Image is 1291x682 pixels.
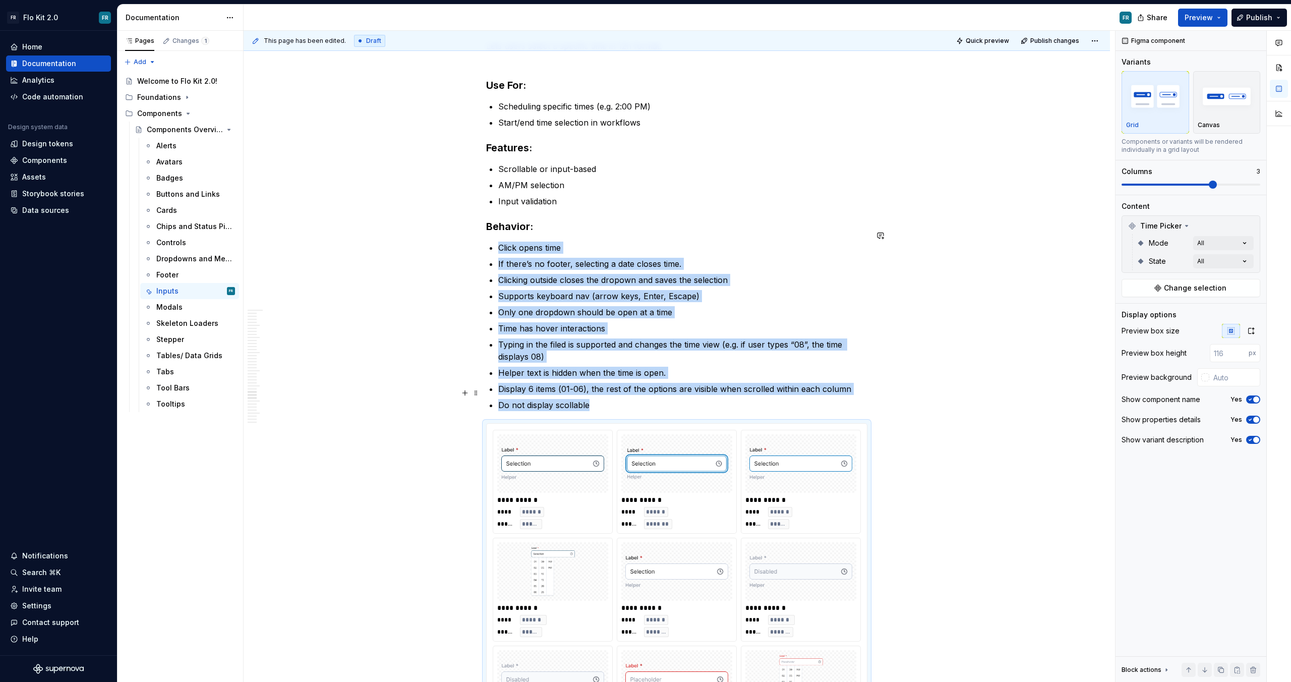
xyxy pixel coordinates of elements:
[156,270,179,280] div: Footer
[486,79,526,91] strong: Use For:
[140,138,239,154] a: Alerts
[366,37,381,45] span: Draft
[498,367,867,379] p: Helper text is hidden when the time is open.
[22,92,83,102] div: Code automation
[6,169,111,185] a: Assets
[1231,9,1287,27] button: Publish
[498,383,867,395] p: Display 6 items (01-06), the rest of the options are visible when scrolled within each column
[140,299,239,315] a: Modals
[22,584,62,594] div: Invite team
[1122,435,1204,445] div: Show variant description
[1246,13,1272,23] span: Publish
[22,567,61,578] div: Search ⌘K
[121,89,239,105] div: Foundations
[140,154,239,170] a: Avatars
[1230,416,1242,424] label: Yes
[156,254,233,264] div: Dropdowns and Menus
[6,39,111,55] a: Home
[498,117,867,129] p: Start/end time selection in workflows
[264,37,346,45] span: This page has been edited.
[1122,201,1150,211] div: Content
[1126,121,1139,129] p: Grid
[966,37,1009,45] span: Quick preview
[140,331,239,348] a: Stepper
[121,73,239,89] a: Welcome to Flo Kit 2.0!
[156,286,179,296] div: Inputs
[1178,9,1227,27] button: Preview
[6,564,111,581] button: Search ⌘K
[22,601,51,611] div: Settings
[486,220,533,233] strong: Behavior:
[229,286,233,296] div: FR
[1256,167,1260,176] p: 3
[1249,349,1256,357] p: px
[1122,310,1177,320] div: Display options
[102,14,108,22] div: FR
[1126,78,1185,115] img: placeholder
[1230,395,1242,404] label: Yes
[140,315,239,331] a: Skeleton Loaders
[2,7,115,28] button: FRFlo Kit 2.0FR
[147,125,223,135] div: Components Overview
[156,383,190,393] div: Tool Bars
[1122,666,1161,674] div: Block actions
[140,364,239,380] a: Tabs
[140,218,239,235] a: Chips and Status Pills
[156,141,177,151] div: Alerts
[498,322,867,334] p: Time has hover interactions
[121,73,239,412] div: Page tree
[6,202,111,218] a: Data sources
[1122,138,1260,154] div: Components or variants will be rendered individually in a grid layout
[140,235,239,251] a: Controls
[22,139,73,149] div: Design tokens
[156,173,183,183] div: Badges
[1193,236,1254,250] button: All
[140,396,239,412] a: Tooltips
[137,92,181,102] div: Foundations
[140,202,239,218] a: Cards
[1122,71,1189,134] button: placeholderGrid
[498,100,867,112] p: Scheduling specific times (e.g. 2:00 PM)
[1030,37,1079,45] span: Publish changes
[6,631,111,647] button: Help
[1198,78,1256,115] img: placeholder
[134,58,146,66] span: Add
[1185,13,1213,23] span: Preview
[22,634,38,644] div: Help
[498,258,867,270] p: If there’s no footer, selecting a date closes time.
[498,195,867,207] p: Input validation
[1122,663,1170,677] div: Block actions
[140,170,239,186] a: Badges
[6,152,111,168] a: Components
[140,380,239,396] a: Tool Bars
[1197,239,1204,247] div: All
[121,55,159,69] button: Add
[22,75,54,85] div: Analytics
[498,274,867,286] p: Clicking outside closes the dropown and saves the selection
[1198,121,1220,129] p: Canvas
[6,614,111,631] button: Contact support
[22,617,79,628] div: Contact support
[156,205,177,215] div: Cards
[22,205,69,215] div: Data sources
[156,189,220,199] div: Buttons and Links
[1123,14,1129,22] div: FR
[33,664,84,674] svg: Supernova Logo
[6,136,111,152] a: Design tokens
[156,351,222,361] div: Tables/ Data Grids
[22,59,76,69] div: Documentation
[6,548,111,564] button: Notifications
[140,267,239,283] a: Footer
[140,283,239,299] a: InputsFR
[1122,394,1200,405] div: Show component name
[1149,238,1168,248] span: Mode
[1230,436,1242,444] label: Yes
[953,34,1014,48] button: Quick preview
[201,37,209,45] span: 1
[22,551,68,561] div: Notifications
[156,367,174,377] div: Tabs
[137,108,182,119] div: Components
[1149,256,1166,266] span: State
[6,72,111,88] a: Analytics
[156,302,183,312] div: Modals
